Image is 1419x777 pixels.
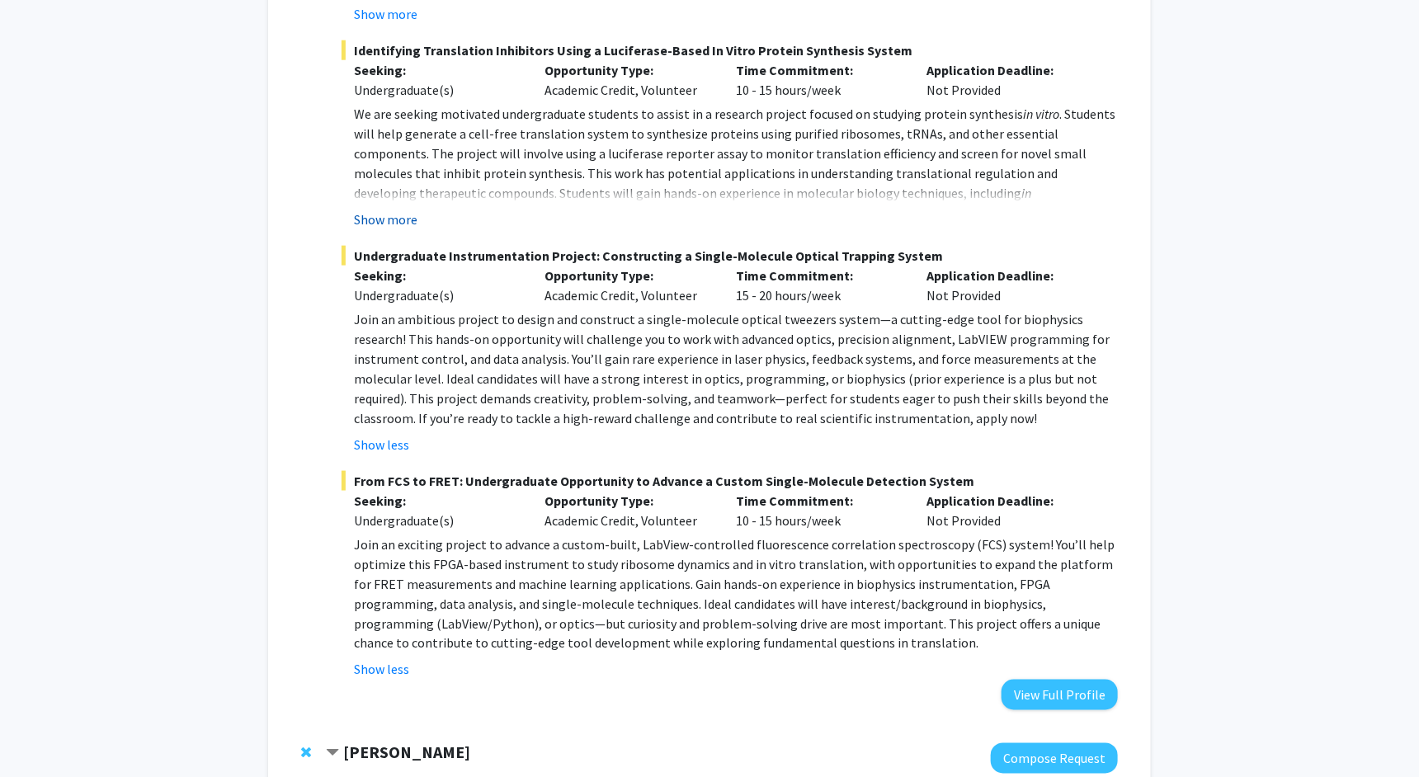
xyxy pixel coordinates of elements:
[354,106,1023,122] span: We are seeking motivated undergraduate students to assist in a research project focused on studyi...
[342,246,1118,266] span: Undergraduate Instrumentation Project: Constructing a Single-Molecule Optical Trapping System
[914,266,1105,305] div: Not Provided
[12,703,70,765] iframe: Chat
[532,491,724,530] div: Academic Credit, Volunteer
[342,471,1118,491] span: From FCS to FRET: Undergraduate Opportunity to Advance a Custom Single-Molecule Detection System
[326,747,339,761] span: Contract Nicholas Gaspelin Bookmark
[544,266,711,285] p: Opportunity Type:
[544,491,711,511] p: Opportunity Type:
[914,60,1105,100] div: Not Provided
[1002,680,1118,710] button: View Full Profile
[926,491,1093,511] p: Application Deadline:
[354,285,521,305] div: Undergraduate(s)
[354,106,1115,201] span: . Students will help generate a cell-free translation system to synthesize proteins using purifie...
[1023,106,1059,122] em: in vitro
[354,60,521,80] p: Seeking:
[736,491,903,511] p: Time Commitment:
[354,311,1110,426] span: Join an ambitious project to design and construct a single-molecule optical tweezers system—a cut...
[354,210,417,229] button: Show more
[926,266,1093,285] p: Application Deadline:
[532,266,724,305] div: Academic Credit, Volunteer
[354,4,417,24] button: Show more
[724,491,915,530] div: 10 - 15 hours/week
[354,660,409,680] button: Show less
[724,266,915,305] div: 15 - 20 hours/week
[991,743,1118,774] button: Compose Request to Nicholas Gaspelin
[354,80,521,100] div: Undergraduate(s)
[532,60,724,100] div: Academic Credit, Volunteer
[544,60,711,80] p: Opportunity Type:
[354,266,521,285] p: Seeking:
[342,40,1118,60] span: Identifying Translation Inhibitors Using a Luciferase-Based In Vitro Protein Synthesis System
[736,266,903,285] p: Time Commitment:
[736,60,903,80] p: Time Commitment:
[354,511,521,530] div: Undergraduate(s)
[354,491,521,511] p: Seeking:
[914,491,1105,530] div: Not Provided
[343,742,470,763] strong: [PERSON_NAME]
[724,60,915,100] div: 10 - 15 hours/week
[301,746,311,760] span: Remove Nicholas Gaspelin from bookmarks
[926,60,1093,80] p: Application Deadline:
[354,435,409,454] button: Show less
[354,536,1115,652] span: Join an exciting project to advance a custom-built, LabView-controlled fluorescence correlation s...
